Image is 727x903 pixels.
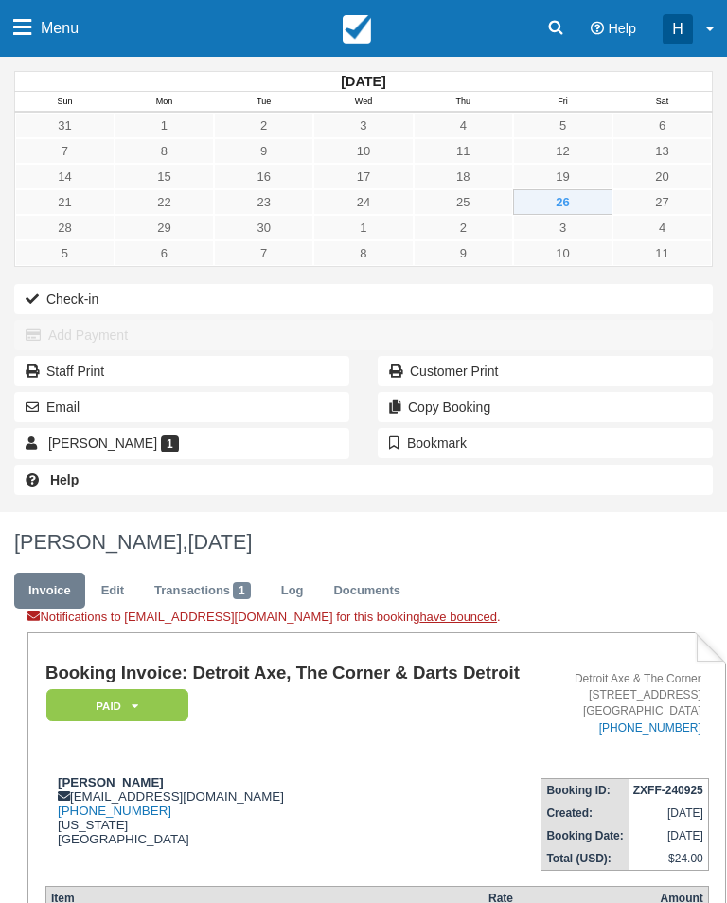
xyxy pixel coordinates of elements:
a: 17 [313,164,413,189]
b: Help [50,472,79,487]
th: Total (USD): [541,847,629,871]
strong: [PERSON_NAME] [58,775,164,789]
a: 9 [414,240,513,266]
a: 2 [214,113,313,138]
th: Booking Date: [541,824,629,847]
a: 2 [414,215,513,240]
strong: [DATE] [341,74,385,89]
strong: ZXFF-240925 [633,784,703,797]
th: Fri [513,92,612,113]
td: [DATE] [629,824,709,847]
th: Thu [414,92,513,113]
a: 3 [313,113,413,138]
a: [PHONE_NUMBER] [58,804,171,818]
h1: Booking Invoice: Detroit Axe, The Corner & Darts Detroit [45,664,536,683]
a: Log [267,573,318,610]
a: 5 [15,240,115,266]
a: 26 [513,189,612,215]
div: [EMAIL_ADDRESS][DOMAIN_NAME] [US_STATE] [GEOGRAPHIC_DATA] [45,775,536,846]
th: Sun [15,92,115,113]
a: 28 [15,215,115,240]
a: 9 [214,138,313,164]
th: Sat [612,92,712,113]
span: Help [608,21,636,36]
th: Wed [313,92,413,113]
a: 15 [115,164,214,189]
a: Documents [319,573,415,610]
a: 24 [313,189,413,215]
a: 6 [612,113,712,138]
button: Add Payment [14,320,713,350]
a: 7 [214,240,313,266]
a: 10 [513,240,612,266]
span: 1 [233,582,251,599]
a: 29 [115,215,214,240]
a: 6 [115,240,214,266]
a: 1 [115,113,214,138]
a: 16 [214,164,313,189]
button: Email [14,392,349,422]
a: Transactions1 [140,573,265,610]
a: [PERSON_NAME] 1 [14,428,349,458]
a: 11 [612,240,712,266]
span: [PERSON_NAME] [48,435,157,451]
th: Mon [115,92,214,113]
a: 4 [414,113,513,138]
th: Created: [541,802,629,824]
a: Invoice [14,573,85,610]
a: 19 [513,164,612,189]
a: 25 [414,189,513,215]
th: Booking ID: [541,778,629,802]
a: 10 [313,138,413,164]
button: Bookmark [378,428,713,458]
address: Detroit Axe & The Corner [STREET_ADDRESS] [GEOGRAPHIC_DATA] [543,671,701,736]
a: 1 [313,215,413,240]
a: 13 [612,138,712,164]
th: Tue [214,92,313,113]
i: Help [591,22,604,35]
a: 31 [15,113,115,138]
span: 1 [161,435,179,452]
a: Staff Print [14,356,349,386]
a: 11 [414,138,513,164]
a: 27 [612,189,712,215]
a: 4 [612,215,712,240]
a: 3 [513,215,612,240]
a: 12 [513,138,612,164]
a: 22 [115,189,214,215]
button: Copy Booking [378,392,713,422]
a: 23 [214,189,313,215]
a: Paid [45,688,182,723]
a: 14 [15,164,115,189]
a: 21 [15,189,115,215]
a: have bounced [419,610,497,624]
a: 5 [513,113,612,138]
a: 8 [313,240,413,266]
a: 30 [214,215,313,240]
img: checkfront-main-nav-mini-logo.png [343,15,371,44]
h1: [PERSON_NAME], [14,531,713,554]
td: [DATE] [629,802,709,824]
a: 8 [115,138,214,164]
a: 18 [414,164,513,189]
td: $24.00 [629,847,709,871]
button: Check-in [14,284,713,314]
a: Help [14,465,713,495]
a: [PHONE_NUMBER] [599,721,701,735]
a: 20 [612,164,712,189]
a: 7 [15,138,115,164]
div: Notifications to [EMAIL_ADDRESS][DOMAIN_NAME] for this booking . [27,609,726,632]
a: Edit [87,573,138,610]
em: Paid [46,689,188,722]
a: Customer Print [378,356,713,386]
span: [DATE] [187,530,252,554]
div: H [663,14,693,44]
